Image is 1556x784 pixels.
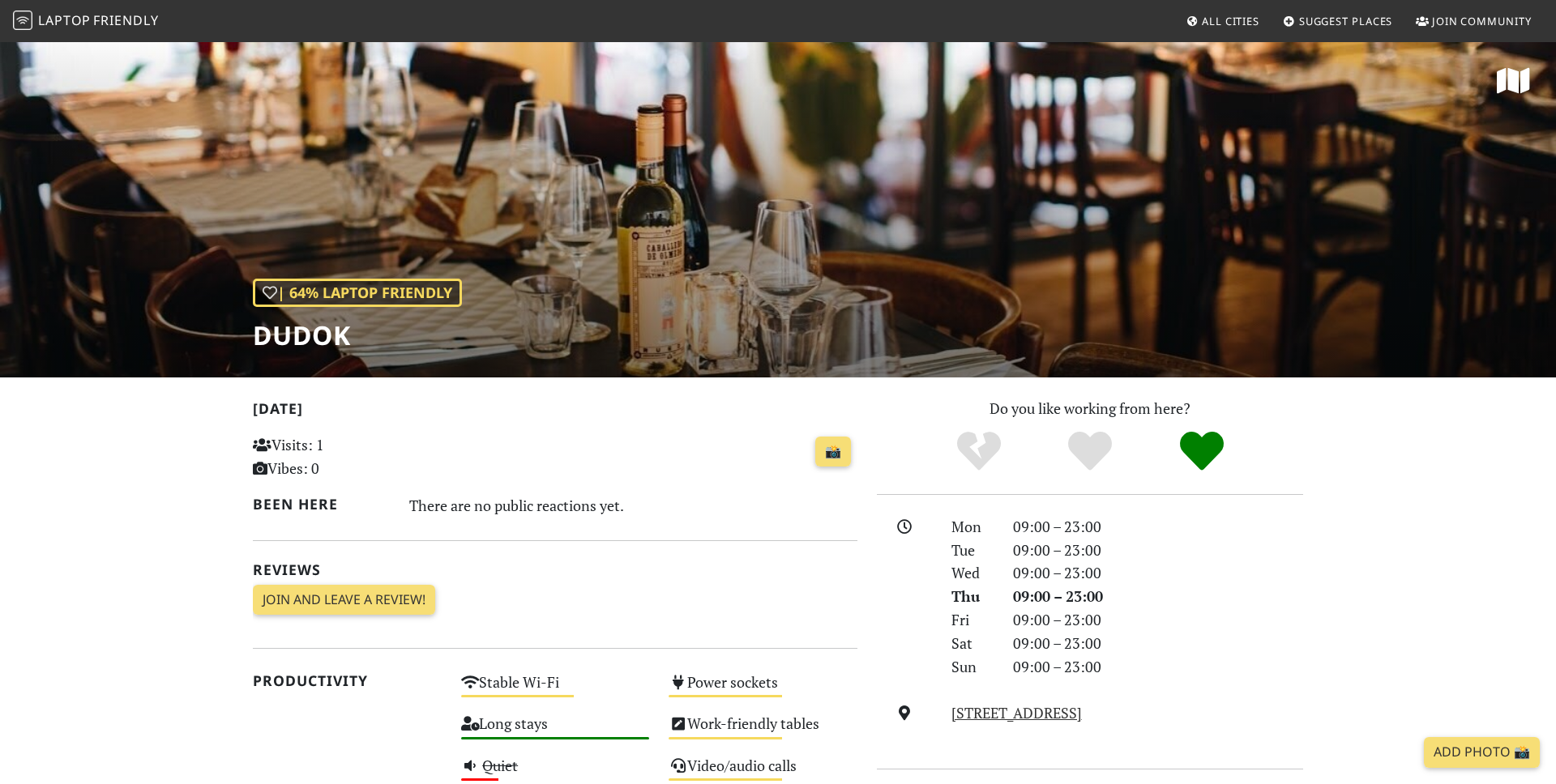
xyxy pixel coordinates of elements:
[409,492,858,518] div: There are no public reactions yet.
[1034,429,1146,474] div: Yes
[13,7,159,36] a: LaptopFriendly LaptopFriendly
[1202,14,1259,28] span: All Cities
[1276,6,1400,36] a: Suggest Places
[451,669,660,710] div: Stable Wi-Fi
[951,703,1082,722] a: [STREET_ADDRESS]
[1424,737,1540,768] a: Add Photo 📸
[253,672,442,689] h2: Productivity
[253,433,442,480] p: Visits: 1 Vibes: 0
[1003,515,1313,539] div: 09:00 – 23:00
[253,561,857,578] h2: Reviews
[1179,6,1266,36] a: All Cities
[1146,429,1258,474] div: Definitely!
[253,496,390,513] h2: Been here
[253,320,462,351] h1: Dudok
[1409,6,1538,36] a: Join Community
[923,429,1035,474] div: No
[13,11,32,30] img: LaptopFriendly
[253,400,857,424] h2: [DATE]
[482,756,518,775] s: Quiet
[1003,655,1313,679] div: 09:00 – 23:00
[942,632,1003,655] div: Sat
[942,608,1003,632] div: Fri
[942,515,1003,539] div: Mon
[942,561,1003,585] div: Wed
[942,655,1003,679] div: Sun
[1299,14,1393,28] span: Suggest Places
[659,710,867,752] div: Work-friendly tables
[1432,14,1532,28] span: Join Community
[93,11,158,29] span: Friendly
[38,11,91,29] span: Laptop
[1003,585,1313,608] div: 09:00 – 23:00
[1003,539,1313,562] div: 09:00 – 23:00
[942,585,1003,608] div: Thu
[877,397,1303,420] p: Do you like working from here?
[659,669,867,710] div: Power sockets
[451,710,660,752] div: Long stays
[1003,632,1313,655] div: 09:00 – 23:00
[942,539,1003,562] div: Tue
[253,279,462,307] div: | 64% Laptop Friendly
[253,585,435,616] a: Join and leave a review!
[815,437,851,467] a: 📸
[1003,561,1313,585] div: 09:00 – 23:00
[1003,608,1313,632] div: 09:00 – 23:00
